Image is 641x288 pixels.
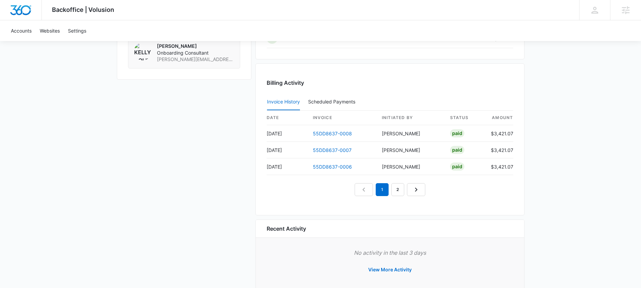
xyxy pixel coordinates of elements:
div: Scheduled Payments [308,99,358,104]
td: [PERSON_NAME] [376,158,445,175]
a: Next Page [407,183,425,196]
p: [PERSON_NAME] [157,43,234,50]
div: Paid [450,146,464,154]
td: [DATE] [267,142,307,158]
span: [PERSON_NAME][EMAIL_ADDRESS][PERSON_NAME][DOMAIN_NAME] [157,56,234,63]
span: Onboarding Consultant [157,50,234,56]
td: [DATE] [267,158,307,175]
h3: Billing Activity [267,79,513,87]
h6: Recent Activity [267,225,306,233]
a: 55DD8637-0007 [313,147,352,153]
td: $3,421.07 [485,142,513,158]
th: status [445,111,485,125]
th: date [267,111,307,125]
td: [PERSON_NAME] [376,125,445,142]
p: No activity in the last 3 days [267,249,513,257]
td: $3,421.07 [485,125,513,142]
a: Page 2 [391,183,404,196]
em: 1 [376,183,389,196]
td: [DATE] [267,125,307,142]
span: Backoffice | Volusion [52,6,114,13]
div: Paid [450,162,464,171]
img: Kelly Bolin [134,43,152,60]
th: amount [485,111,513,125]
th: invoice [307,111,376,125]
td: $3,421.07 [485,158,513,175]
th: Initiated By [376,111,445,125]
td: [PERSON_NAME] [376,142,445,158]
button: Invoice History [267,94,300,110]
div: Paid [450,129,464,137]
nav: Pagination [355,183,425,196]
a: 55DD8637-0008 [313,131,352,136]
button: View More Activity [361,262,419,278]
a: Websites [36,20,64,41]
a: Settings [64,20,90,41]
a: 55DD8637-0006 [313,164,352,170]
a: Accounts [7,20,36,41]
